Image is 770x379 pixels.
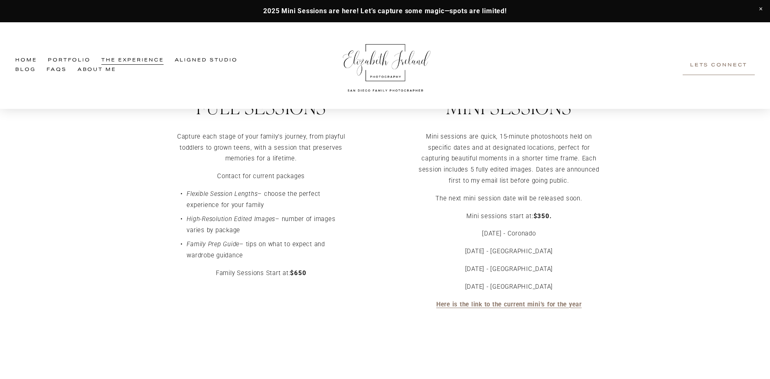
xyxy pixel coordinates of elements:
[15,56,37,66] a: Home
[418,281,599,292] p: [DATE] - [GEOGRAPHIC_DATA]
[418,264,599,275] p: [DATE] - [GEOGRAPHIC_DATA]
[187,188,351,211] p: – choose the perfect experience for your family
[170,131,351,164] p: Capture each stage of your family’s journey, from playful toddlers to grown teens, with a session...
[338,36,433,95] img: Elizabeth Ireland Photography San Diego Family Photographer
[187,240,239,248] em: Family Prep Guide
[683,56,754,75] a: Lets Connect
[77,66,116,75] a: About Me
[187,215,275,223] em: High-Resolution Edited Images
[15,66,36,75] a: Blog
[47,66,67,75] a: FAQs
[418,211,599,222] p: Mini sessions start at:
[418,228,599,239] p: [DATE] - Coronado
[534,212,552,220] strong: $350.
[290,269,306,277] strong: $650
[187,190,257,198] em: Flexible Session Lengths
[187,214,351,236] p: – number of images varies by package
[436,301,582,308] a: Here is the link to the current mini’s for the year
[101,56,164,65] span: The Experience
[418,94,599,118] h2: Mini Sessions
[170,268,351,279] p: Family Sessions Start at:
[101,56,164,66] a: folder dropdown
[175,56,238,66] a: Aligned Studio
[48,56,91,66] a: Portfolio
[418,246,599,257] p: [DATE] - [GEOGRAPHIC_DATA]
[170,171,351,182] p: Contact for current packages
[418,131,599,186] p: Mini sessions are quick, 15-minute photoshoots held on specific dates and at designated locations...
[418,193,599,204] p: The next mini session date will be released soon.
[170,94,351,118] h2: Full Sessions
[187,239,351,261] p: – tips on what to expect and wardrobe guidance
